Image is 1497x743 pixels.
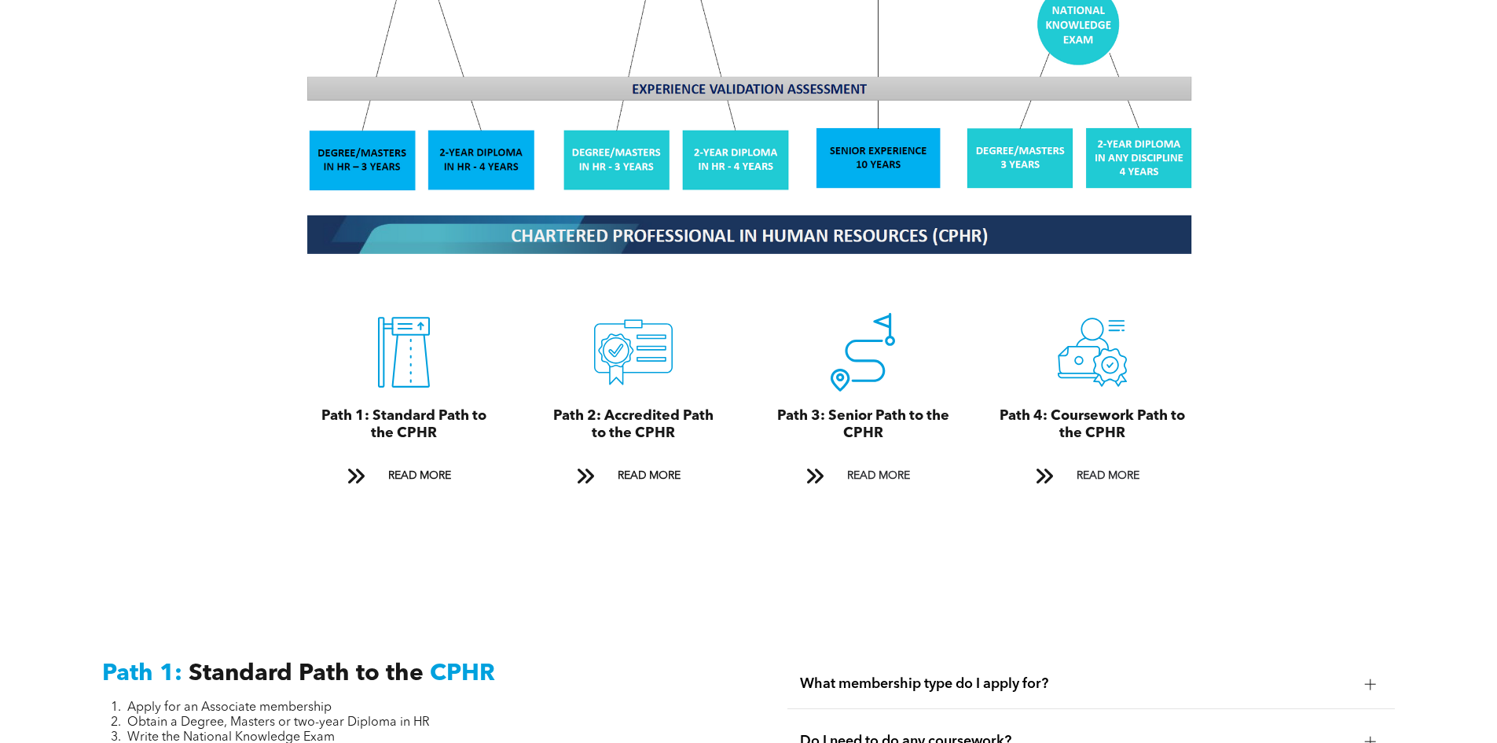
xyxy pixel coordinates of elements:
[127,716,430,729] span: Obtain a Degree, Masters or two-year Diploma in HR
[321,409,486,440] span: Path 1: Standard Path to the CPHR
[383,462,457,491] span: READ MORE
[795,462,930,491] a: READ MORE
[842,462,915,491] span: READ MORE
[777,409,949,440] span: Path 3: Senior Path to the CPHR
[1071,462,1145,491] span: READ MORE
[553,409,714,440] span: Path 2: Accredited Path to the CPHR
[189,662,424,686] span: Standard Path to the
[566,462,701,491] a: READ MORE
[1000,409,1185,440] span: Path 4: Coursework Path to the CPHR
[800,675,1352,693] span: What membership type do I apply for?
[612,462,686,491] span: READ MORE
[1025,462,1160,491] a: READ MORE
[127,701,332,714] span: Apply for an Associate membership
[430,662,495,686] span: CPHR
[336,462,471,491] a: READ MORE
[102,662,182,686] span: Path 1:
